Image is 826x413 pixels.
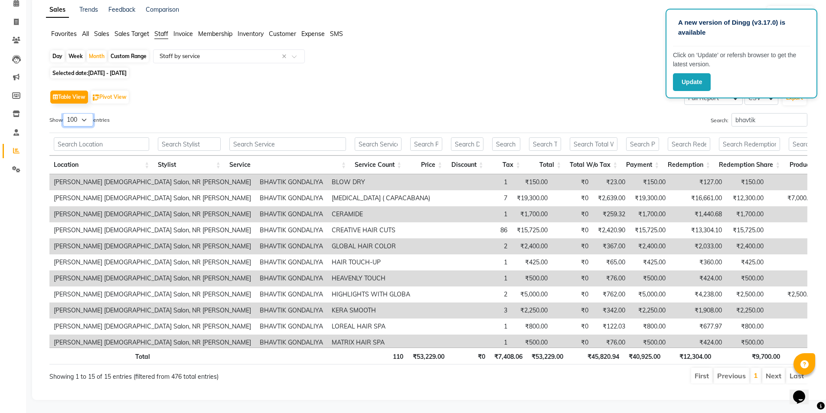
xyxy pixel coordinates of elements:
[670,319,726,335] td: ₹677.97
[512,222,552,238] td: ₹15,725.00
[593,222,630,238] td: ₹2,420.90
[49,238,255,254] td: [PERSON_NAME] [DEMOGRAPHIC_DATA] Salon, NR [PERSON_NAME]
[630,270,670,286] td: ₹500.00
[456,335,512,351] td: 1
[355,137,402,151] input: Search Service Count
[552,286,593,302] td: ₹0
[552,174,593,190] td: ₹0
[768,286,819,302] td: ₹2,500.00
[711,113,807,127] label: Search:
[327,286,456,302] td: HIGHLIGHTS WITH GLOBA
[255,254,327,270] td: BHAVTIK GONDALIYA
[410,137,442,151] input: Search Price
[49,286,255,302] td: [PERSON_NAME] [DEMOGRAPHIC_DATA] Salon, NR [PERSON_NAME]
[726,302,768,319] td: ₹2,250.00
[456,238,512,254] td: 2
[552,206,593,222] td: ₹0
[670,190,726,206] td: ₹16,661.00
[630,286,670,302] td: ₹5,000.00
[726,319,768,335] td: ₹800.00
[726,206,768,222] td: ₹1,700.00
[49,302,255,319] td: [PERSON_NAME] [DEMOGRAPHIC_DATA] Salon, NR [PERSON_NAME]
[593,254,630,270] td: ₹65.00
[229,137,346,151] input: Search Service
[108,6,135,13] a: Feedback
[49,222,255,238] td: [PERSON_NAME] [DEMOGRAPHIC_DATA] Salon, NR [PERSON_NAME]
[525,156,565,174] th: Total: activate to sort column ascending
[158,137,220,151] input: Search Stylist
[255,190,327,206] td: BHAVTIK GONDALIYA
[492,137,521,151] input: Search Tax
[630,238,670,254] td: ₹2,400.00
[512,206,552,222] td: ₹1,700.00
[146,6,179,13] a: Comparison
[255,335,327,351] td: BHAVTIK GONDALIYA
[593,174,630,190] td: ₹23.00
[456,174,512,190] td: 1
[49,174,255,190] td: [PERSON_NAME] [DEMOGRAPHIC_DATA] Salon, NR [PERSON_NAME]
[255,206,327,222] td: BHAVTIK GONDALIYA
[79,6,98,13] a: Trends
[327,270,456,286] td: HEAVENLY TOUCH
[670,335,726,351] td: ₹424.00
[512,174,552,190] td: ₹150.00
[670,302,726,319] td: ₹1,908.00
[768,319,819,335] td: ₹0
[622,156,663,174] th: Payment: activate to sort column ascending
[570,137,617,151] input: Search Total W/o Tax
[552,270,593,286] td: ₹0
[153,156,225,174] th: Stylist: activate to sort column ascending
[630,206,670,222] td: ₹1,700.00
[593,238,630,254] td: ₹367.00
[768,206,819,222] td: ₹0
[512,286,552,302] td: ₹5,000.00
[726,190,768,206] td: ₹12,300.00
[552,319,593,335] td: ₹0
[630,174,670,190] td: ₹150.00
[512,190,552,206] td: ₹19,300.00
[51,30,77,38] span: Favorites
[726,222,768,238] td: ₹15,725.00
[255,319,327,335] td: BHAVTIK GONDALIYA
[352,348,408,364] th: 110
[529,137,561,151] input: Search Total
[114,30,149,38] span: Sales Target
[49,254,255,270] td: [PERSON_NAME] [DEMOGRAPHIC_DATA] Salon, NR [PERSON_NAME]
[50,91,88,104] button: Table View
[93,94,99,101] img: pivot.png
[768,238,819,254] td: ₹0
[768,174,819,190] td: ₹0
[54,137,149,151] input: Search Location
[456,206,512,222] td: 1
[238,30,264,38] span: Inventory
[456,302,512,319] td: 3
[726,335,768,351] td: ₹500.00
[726,254,768,270] td: ₹425.00
[255,222,327,238] td: BHAVTIK GONDALIYA
[565,156,622,174] th: Total W/o Tax: activate to sort column ascending
[327,174,456,190] td: BLOW DRY
[552,302,593,319] td: ₹0
[327,335,456,351] td: MATRIX HAIR SPA
[754,371,758,380] a: 1
[87,50,107,62] div: Month
[50,50,65,62] div: Day
[678,18,805,37] p: A new version of Dingg (v3.17.0) is available
[593,206,630,222] td: ₹259.32
[768,335,819,351] td: ₹0
[670,238,726,254] td: ₹2,033.00
[719,137,780,151] input: Search Redemption Share
[670,206,726,222] td: ₹1,440.68
[49,190,255,206] td: [PERSON_NAME] [DEMOGRAPHIC_DATA] Salon, NR [PERSON_NAME]
[568,348,623,364] th: ₹45,820.94
[456,222,512,238] td: 86
[593,270,630,286] td: ₹76.00
[731,113,807,127] input: Search:
[327,238,456,254] td: GLOBAL HAIR COLOR
[49,113,110,127] label: Show entries
[512,335,552,351] td: ₹500.00
[301,30,325,38] span: Expense
[408,348,448,364] th: ₹53,229.00
[552,254,593,270] td: ₹0
[488,156,525,174] th: Tax: activate to sort column ascending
